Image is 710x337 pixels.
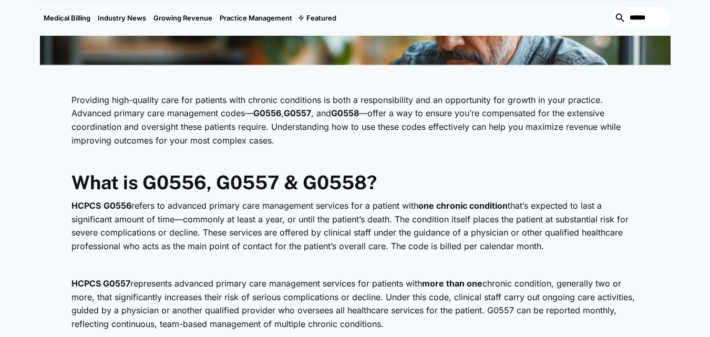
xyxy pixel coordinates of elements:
[284,108,311,118] strong: G0557
[306,14,336,22] div: Featured
[71,199,639,253] p: refers to advanced primary care management services for a patient with that’s expected to last a ...
[216,1,296,35] a: Practice Management
[40,1,94,35] a: Medical Billing
[422,278,482,289] strong: more than one
[71,200,101,211] strong: HCPCS
[150,1,216,35] a: Growing Revenue
[71,258,639,272] p: ‍
[104,200,131,211] strong: G0556
[331,108,359,118] strong: G0558
[71,152,639,166] p: ‍
[71,94,639,147] p: Providing high-quality care for patients with chronic conditions is both a responsibility and an ...
[71,278,130,289] strong: HCPCS G0557
[296,1,340,35] div: Featured
[253,108,281,118] strong: G0556
[71,277,639,331] p: represents advanced primary care management services for patients with chronic condition, general...
[94,1,150,35] a: Industry News
[71,171,377,193] strong: What is G0556, G0557 & G0558?
[418,200,508,211] strong: one chronic condition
